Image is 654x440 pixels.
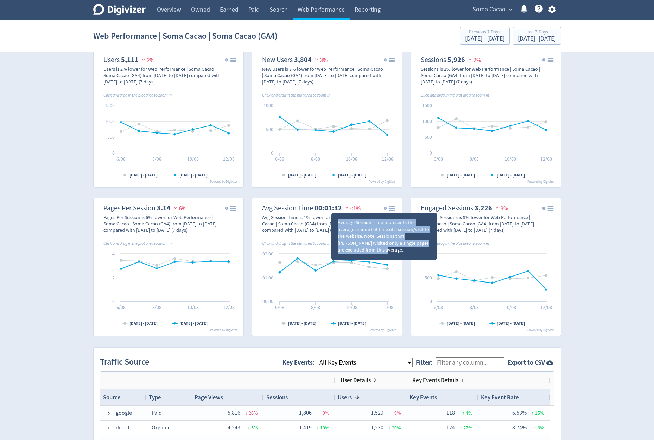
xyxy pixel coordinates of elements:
[263,102,273,109] text: 1000
[462,410,465,416] span: ↑
[262,214,384,233] div: Avg Session Time is 1% lower for Web Performance | Soma Cacao | Soma Cacao (GA4) from [DATE] to [...
[112,274,115,281] text: 2
[422,102,432,109] text: 1500
[414,52,558,185] svg: Sessions 5,926 2%
[512,424,527,431] span: 8.74%
[421,214,542,233] div: Engaged Sessions is 9% lower for Web Performance | Soma Cacao | Soma Cacao (GA4) from [DATE] to [...
[100,356,152,368] h2: Traffic Source
[497,321,525,326] text: [DATE] - [DATE]
[172,205,179,210] img: negative-performance.svg
[96,201,241,333] svg: Pages Per Session 3.14 6%
[394,410,401,416] span: 9 %
[460,424,462,431] span: ↑
[425,274,432,281] text: 500
[513,27,561,45] button: Last 7 Days[DATE]- [DATE]
[504,304,516,310] text: 10/08
[112,250,115,257] text: 4
[266,126,273,132] text: 500
[288,321,316,326] text: [DATE] - [DATE]
[532,410,534,416] span: ↑
[262,241,330,246] i: Click and drag in the plot area to zoom in
[371,424,383,431] span: 1,230
[369,180,396,184] text: Powered by Digivizer
[152,156,161,162] text: 8/08
[223,156,235,162] text: 12/08
[497,172,525,178] text: [DATE] - [DATE]
[271,150,273,156] text: 0
[341,376,371,384] span: User Details
[105,118,115,124] text: 1000
[187,304,199,310] text: 10/08
[179,321,208,326] text: [DATE] - [DATE]
[112,298,115,304] text: 0
[343,205,361,212] span: <1%
[116,406,132,420] span: google
[527,328,555,332] text: Powered by Digivizer
[338,219,431,254] div: Average Session Time represents the average amount of time of a session/visit to the website. Not...
[494,205,508,212] span: 9%
[103,204,155,212] dt: Pages Per Session
[262,298,273,304] text: 00:00
[311,304,320,310] text: 8/08
[251,424,258,431] span: 5 %
[466,57,474,62] img: negative-performance.svg
[538,424,544,431] span: 6 %
[299,409,312,416] span: 1,806
[472,4,506,15] span: Soma Cacao
[315,203,342,213] strong: 00:01:32
[262,92,330,98] i: Click and drag in the plot area to zoom in
[507,6,514,13] span: expand_more
[249,410,258,416] span: 20 %
[466,410,472,416] span: 4 %
[157,203,171,213] strong: 3.14
[447,55,465,64] strong: 5,926
[93,25,278,47] h1: Web Performance | Soma Cacao | Soma Cacao (GA4)
[446,424,455,431] span: 124
[391,410,393,416] span: ↓
[466,57,481,64] span: 2%
[421,241,489,246] i: Click and drag in the plot area to zoom in
[105,102,115,109] text: 1500
[446,409,455,416] span: 118
[103,55,120,64] dt: Users
[369,328,396,332] text: Powered by Digivizer
[470,4,514,15] button: Soma Cacao
[152,424,170,431] span: Organic
[465,36,504,42] div: [DATE] - [DATE]
[338,321,366,326] text: [DATE] - [DATE]
[262,66,384,85] div: New Users is 3% lower for Web Performance | Soma Cacao | Soma Cacao (GA4) from [DATE] to [DATE] c...
[116,421,129,435] span: direct
[103,393,121,401] span: Source
[129,321,158,326] text: [DATE] - [DATE]
[470,304,479,310] text: 8/08
[282,358,318,367] label: Key Events:
[346,156,357,162] text: 10/08
[262,250,273,257] text: 02:00
[447,321,475,326] text: [DATE] - [DATE]
[299,424,312,431] span: 1,419
[116,304,126,310] text: 6/08
[129,172,158,178] text: [DATE] - [DATE]
[223,304,235,310] text: 12/08
[430,150,432,156] text: 0
[412,376,458,384] span: Key Events Details
[228,409,240,416] span: 5,816
[436,357,504,368] input: Filter any column...
[508,358,545,367] strong: Export to CSV
[96,52,241,185] svg: Users 5,111 2%
[323,410,329,416] span: 9 %
[504,156,516,162] text: 10/08
[149,393,161,401] span: Type
[540,304,552,310] text: 12/08
[409,393,437,401] span: Key Events
[434,304,443,310] text: 6/08
[103,92,172,98] i: Click and drag in the plot area to zoom in
[371,409,383,416] span: 1,529
[527,180,555,184] text: Powered by Digivizer
[460,27,510,45] button: Previous 7 Days[DATE] - [DATE]
[210,180,237,184] text: Powered by Digivizer
[430,298,432,304] text: 0
[116,156,126,162] text: 6/08
[262,204,313,212] dt: Avg Session Time
[447,172,475,178] text: [DATE] - [DATE]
